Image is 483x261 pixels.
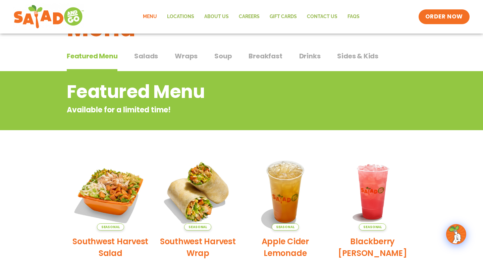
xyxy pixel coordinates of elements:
a: About Us [199,9,234,24]
h2: Southwest Harvest Wrap [159,236,237,259]
span: Seasonal [359,223,386,230]
img: Product photo for Southwest Harvest Wrap [159,153,237,230]
span: Seasonal [272,223,299,230]
p: Available for a limited time! [67,104,362,115]
span: ORDER NOW [425,13,463,21]
img: new-SAG-logo-768×292 [13,3,84,30]
a: Menu [138,9,162,24]
div: Tabbed content [67,49,416,71]
a: Contact Us [302,9,342,24]
img: Product photo for Southwest Harvest Salad [72,153,149,230]
a: Careers [234,9,265,24]
span: Soup [214,51,232,61]
h2: Featured Menu [67,78,362,105]
h2: Southwest Harvest Salad [72,236,149,259]
a: ORDER NOW [419,9,470,24]
a: FAQs [342,9,365,24]
a: GIFT CARDS [265,9,302,24]
nav: Menu [138,9,365,24]
span: Sides & Kids [337,51,378,61]
span: Drinks [299,51,321,61]
a: Locations [162,9,199,24]
span: Wraps [175,51,198,61]
span: Salads [134,51,158,61]
img: Product photo for Apple Cider Lemonade [247,153,324,230]
span: Breakfast [249,51,282,61]
h2: Apple Cider Lemonade [247,236,324,259]
span: Seasonal [97,223,124,230]
img: Product photo for Blackberry Bramble Lemonade [334,153,412,230]
span: Featured Menu [67,51,117,61]
span: Seasonal [184,223,211,230]
img: wpChatIcon [447,225,466,244]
